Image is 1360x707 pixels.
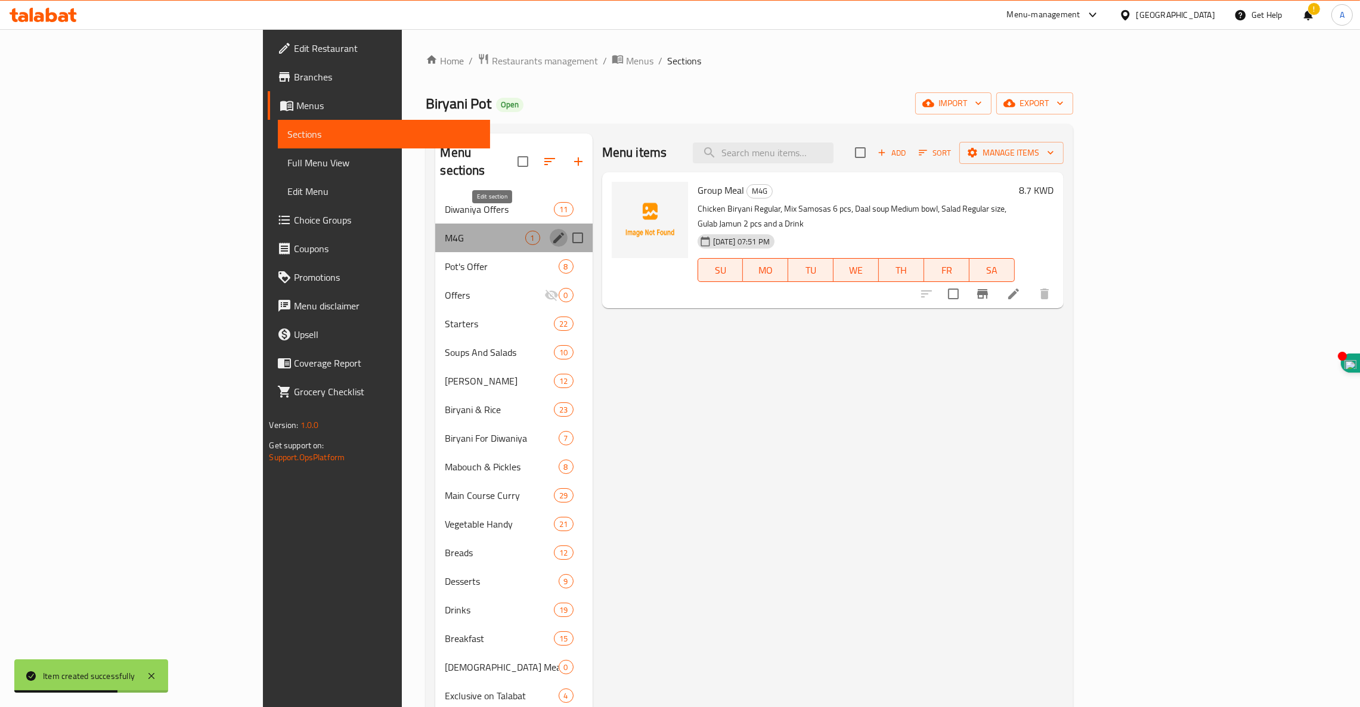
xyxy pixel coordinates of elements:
div: items [554,317,573,331]
span: 7 [559,433,573,444]
span: Branches [294,70,481,84]
div: items [559,460,574,474]
span: Select all sections [510,149,535,174]
div: items [554,345,573,359]
div: Vegetable Handy21 [435,510,592,538]
div: Drinks19 [435,596,592,624]
span: Biryani For Diwaniya [445,431,558,445]
span: Drinks [445,603,554,617]
button: SU [698,258,743,282]
span: Sort [919,146,952,160]
a: Upsell [268,320,490,349]
span: 0 [559,662,573,673]
div: Offers0 [435,281,592,309]
span: Group Meal [698,181,744,199]
span: M4G [747,184,772,198]
span: Soups And Salads [445,345,554,359]
span: Add item [873,144,911,162]
button: FR [924,258,969,282]
div: Main Course Curry29 [435,481,592,510]
span: TU [793,262,829,279]
span: Sort items [911,144,959,162]
span: MO [748,262,783,279]
button: MO [743,258,788,282]
svg: Inactive section [544,288,559,302]
span: Desserts [445,574,558,588]
span: M4G [445,231,525,245]
button: Add section [564,147,593,176]
a: Menu disclaimer [268,292,490,320]
div: items [559,574,574,588]
span: Version: [269,417,298,433]
span: 1 [526,232,540,244]
span: Open [496,100,523,110]
div: items [559,689,574,703]
span: Choice Groups [294,213,481,227]
a: Restaurants management [478,53,598,69]
span: [DEMOGRAPHIC_DATA] Meal [445,660,558,674]
span: Main Course Curry [445,488,554,503]
span: WE [838,262,874,279]
span: Coupons [294,241,481,256]
span: Breakfast [445,631,554,646]
button: SA [969,258,1015,282]
div: items [554,488,573,503]
span: Biryani & Rice [445,402,554,417]
span: Menus [296,98,481,113]
span: Select to update [941,281,966,306]
span: Vegetable Handy [445,517,554,531]
div: Breakfast15 [435,624,592,653]
span: FR [929,262,965,279]
span: Exclusive on Talabat [445,689,558,703]
span: export [1006,96,1064,111]
span: 22 [554,318,572,330]
div: items [554,402,573,417]
div: Item created successfully [43,669,135,683]
div: [DEMOGRAPHIC_DATA] Meal0 [435,653,592,681]
button: edit [550,229,568,247]
span: Get support on: [269,438,324,453]
button: TH [879,258,924,282]
a: Edit menu item [1006,287,1021,301]
a: Grocery Checklist [268,377,490,406]
span: Promotions [294,270,481,284]
span: Full Menu View [287,156,481,170]
a: Promotions [268,263,490,292]
span: Upsell [294,327,481,342]
span: Starters [445,317,554,331]
span: 23 [554,404,572,415]
span: TH [884,262,919,279]
div: items [554,545,573,560]
div: Mabouch & Pickles8 [435,452,592,481]
button: Manage items [959,142,1064,164]
div: [PERSON_NAME]12 [435,367,592,395]
a: Coupons [268,234,490,263]
span: 0 [559,290,573,301]
span: 21 [554,519,572,530]
a: Support.OpsPlatform [269,449,345,465]
div: Desserts9 [435,567,592,596]
span: Offers [445,288,544,302]
span: 15 [554,633,572,644]
div: items [525,231,540,245]
button: delete [1030,280,1059,308]
span: Breads [445,545,554,560]
span: Sort sections [535,147,564,176]
div: [GEOGRAPHIC_DATA] [1136,8,1215,21]
div: items [554,374,573,388]
a: Menus [612,53,653,69]
span: Add [876,146,908,160]
h2: Menu items [602,144,667,162]
span: Sections [667,54,701,68]
a: Edit Restaurant [268,34,490,63]
span: 10 [554,347,572,358]
div: Menu-management [1007,8,1080,22]
div: Open [496,98,523,112]
li: / [658,54,662,68]
a: Branches [268,63,490,91]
